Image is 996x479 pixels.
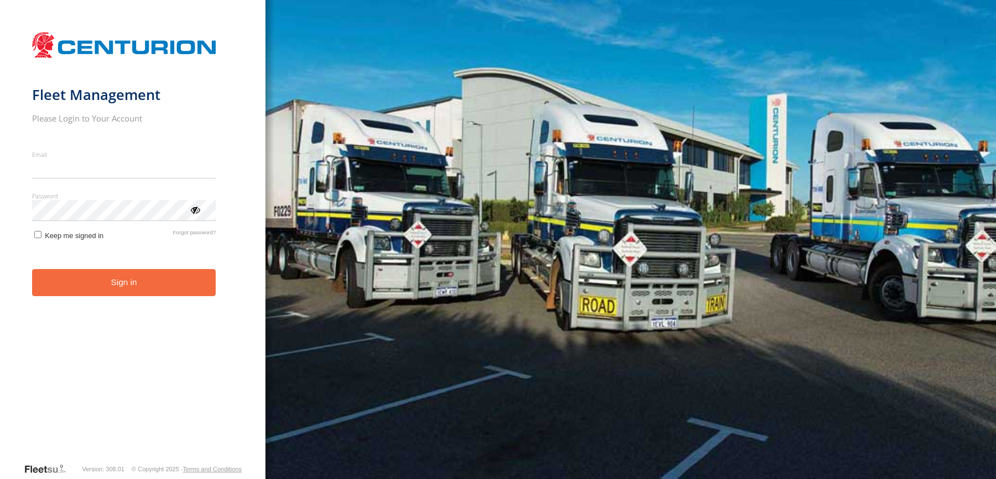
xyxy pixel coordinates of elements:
button: Sign in [32,269,216,296]
span: Keep me signed in [45,231,103,240]
a: Terms and Conditions [183,466,242,472]
label: Email [32,150,216,159]
form: main [32,27,234,462]
div: Version: 308.01 [82,466,124,472]
h2: Please Login to Your Account [32,113,216,124]
h1: Fleet Management [32,86,216,104]
img: Centurion Transport [32,31,216,59]
div: ViewPassword [189,204,200,215]
a: Visit our Website [24,464,75,475]
div: © Copyright 2025 - [132,466,242,472]
a: Forgot password? [173,229,216,240]
input: Keep me signed in [34,231,41,238]
label: Password [32,192,216,200]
